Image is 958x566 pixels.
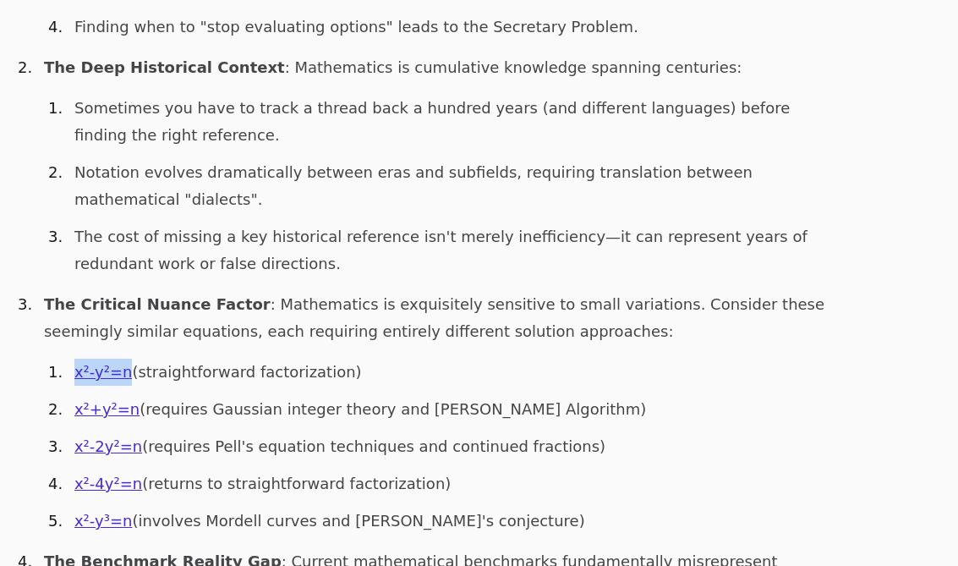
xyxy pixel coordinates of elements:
[68,14,825,41] li: Finding when to "stop evaluating options" leads to the Secretary Problem.
[68,508,825,535] li: (involves Mordell curves and [PERSON_NAME]'s conjecture)
[68,95,825,149] li: Sometimes you have to track a thread back a hundred years (and different languages) before findin...
[74,363,132,381] a: x²-y²=n
[44,58,285,76] b: The Deep Historical Context
[68,433,825,460] li: (requires Pell's equation techniques and continued fractions)
[74,512,132,530] a: x²-y³=n
[68,470,825,497] li: (returns to straightforward factorization)
[37,291,825,535] li: : Mathematics is exquisitely sensitive to small variations. Consider these seemingly similar equa...
[68,223,825,278] li: The cost of missing a key historical reference isn't merely inefficiency—it can represent years o...
[68,396,825,423] li: (requires Gaussian integer theory and [PERSON_NAME] Algorithm)
[74,400,140,418] a: x²+y²=n
[74,475,142,492] a: x²-4y²=n
[44,295,271,313] b: The Critical Nuance Factor
[37,54,825,278] li: : Mathematics is cumulative knowledge spanning centuries:
[74,437,142,455] a: x²-2y²=n
[68,359,825,386] li: (straightforward factorization)
[68,159,825,213] li: Notation evolves dramatically between eras and subfields, requiring translation between mathemati...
